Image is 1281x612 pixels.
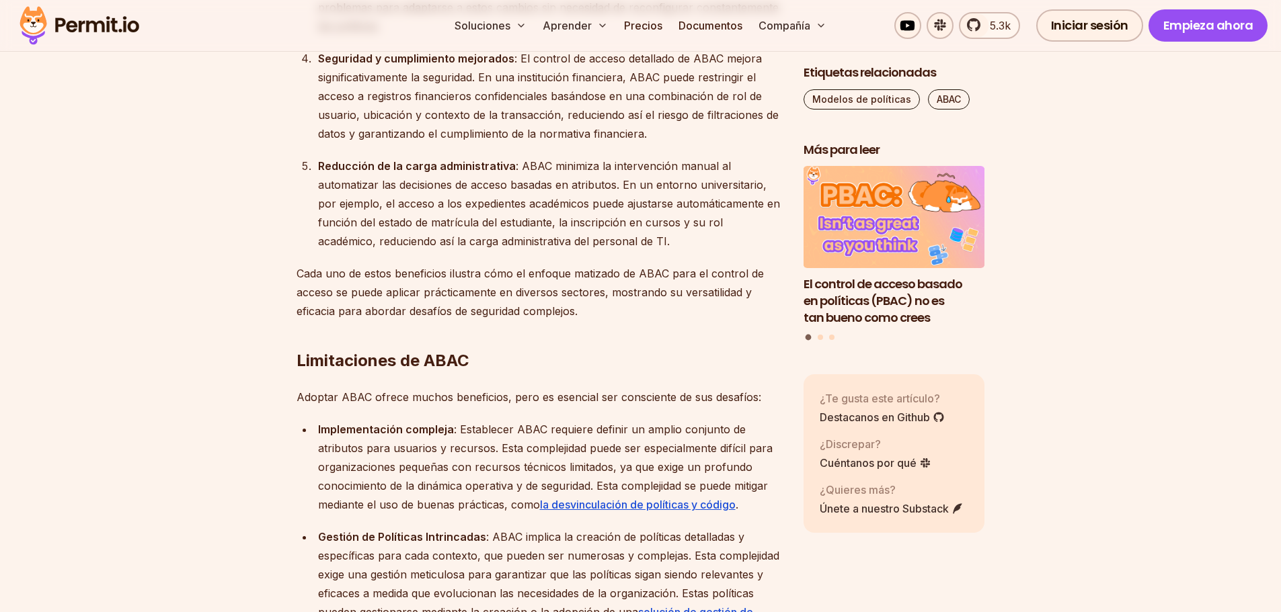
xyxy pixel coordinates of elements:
[455,19,510,32] font: Soluciones
[297,267,764,318] font: Cada uno de estos beneficios ilustra cómo el enfoque matizado de ABAC para el control de acceso s...
[673,12,748,39] a: Documentos
[449,12,532,39] button: Soluciones
[736,498,738,511] font: .
[804,167,985,343] div: Publicaciones
[812,93,911,105] font: Modelos de políticas
[820,455,931,471] a: Cuéntanos por qué
[1149,9,1268,42] a: Empieza ahora
[318,52,514,65] font: Seguridad y cumplimiento mejorados
[804,89,920,110] a: Modelos de políticas
[804,141,880,158] font: Más para leer
[318,52,779,140] font: : El control de acceso detallado de ABAC mejora significativamente la seguridad. En una instituci...
[619,12,668,39] a: Precios
[678,19,742,32] font: Documentos
[820,392,940,405] font: ¿Te gusta este artículo?
[818,335,823,340] button: Ir a la diapositiva 2
[804,275,962,326] font: El control de acceso basado en políticas (PBAC) no es tan bueno como crees
[318,159,780,248] font: : ABAC minimiza la intervención manual al automatizar las decisiones de acceso basadas en atribut...
[928,89,970,110] a: ABAC
[318,530,486,543] font: Gestión de Políticas Intrincadas
[804,167,985,326] a: El control de acceso basado en políticas (PBAC) no es tan bueno como creesEl control de acceso ba...
[543,19,592,32] font: Aprender
[990,19,1011,32] font: 5.3k
[806,335,812,341] button: Ir a la diapositiva 1
[318,159,516,173] font: Reducción de la carga administrativa
[13,3,145,48] img: Logotipo del permiso
[829,335,834,340] button: Ir a la diapositiva 3
[804,167,985,269] img: El control de acceso basado en políticas (PBAC) no es tan bueno como crees
[318,423,454,436] font: Implementación compleja
[297,351,469,370] font: Limitaciones de ABAC
[804,64,936,81] font: Etiquetas relacionadas
[537,12,613,39] button: Aprender
[820,437,881,451] font: ¿Discrepar?
[318,423,773,511] font: : Establecer ABAC requiere definir un amplio conjunto de atributos para usuarios y recursos. Esta...
[959,12,1020,39] a: 5.3k
[540,498,736,511] a: la desvinculación de políticas y código
[759,19,810,32] font: Compañía
[820,500,964,517] a: Únete a nuestro Substack
[820,409,945,425] a: Destacanos en Github
[297,390,761,404] font: Adoptar ABAC ofrece muchos beneficios, pero es esencial ser consciente de sus desafíos:
[1051,17,1128,34] font: Iniciar sesión
[1036,9,1143,42] a: Iniciar sesión
[804,167,985,326] li: 1 de 3
[624,19,662,32] font: Precios
[820,483,896,496] font: ¿Quieres más?
[1163,17,1253,34] font: Empieza ahora
[937,93,961,105] font: ABAC
[753,12,832,39] button: Compañía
